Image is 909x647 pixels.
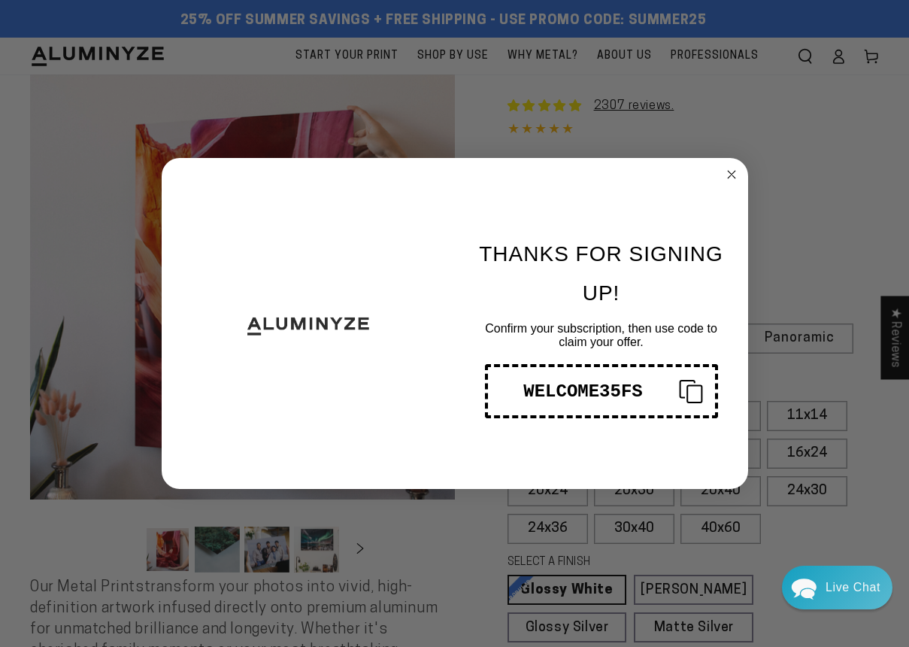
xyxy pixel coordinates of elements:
span: Confirm your subscription, then use code to claim your offer. [485,322,717,348]
div: Chat widget toggle [782,566,892,609]
img: 9ecd265b-d499-4fda-aba9-c0e7e2342436.png [162,158,455,489]
div: WELCOME35FS [500,381,667,402]
span: THANKS FOR SIGNING UP! [479,242,723,305]
button: Copy coupon code [485,364,718,418]
div: Contact Us Directly [826,566,880,609]
button: Close dialog [723,166,741,184]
